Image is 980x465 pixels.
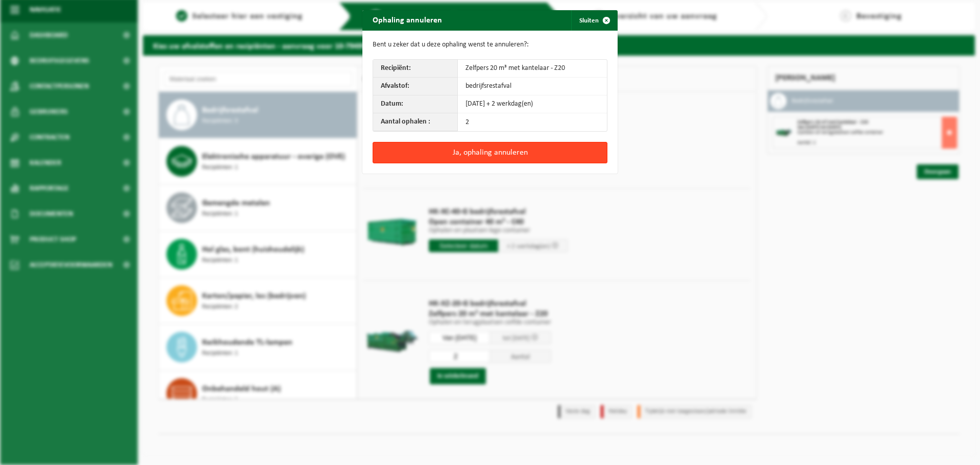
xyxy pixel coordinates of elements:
th: Aantal ophalen : [373,113,458,131]
button: Sluiten [571,10,617,31]
th: Datum: [373,95,458,113]
h2: Ophaling annuleren [362,10,452,30]
td: 2 [458,113,607,131]
p: Bent u zeker dat u deze ophaling wenst te annuleren?: [373,41,607,49]
th: Recipiënt: [373,60,458,78]
td: Zelfpers 20 m³ met kantelaar - Z20 [458,60,607,78]
td: bedrijfsrestafval [458,78,607,95]
th: Afvalstof: [373,78,458,95]
button: Ja, ophaling annuleren [373,142,607,163]
td: [DATE] + 2 werkdag(en) [458,95,607,113]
